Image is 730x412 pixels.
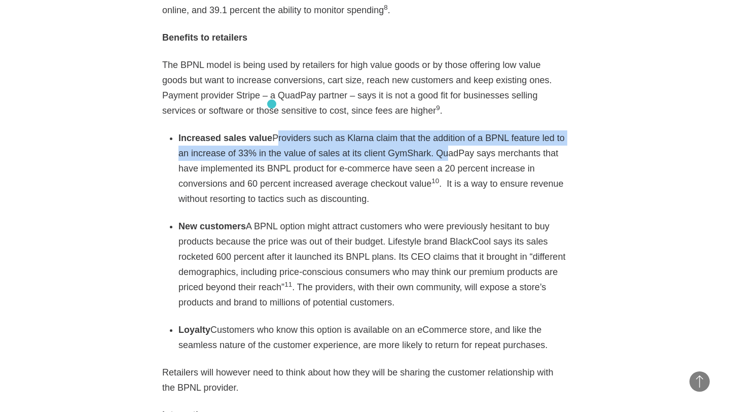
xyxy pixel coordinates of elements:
li: Customers who know this option is available on an eCommerce store, and like the seamless nature o... [178,322,568,353]
strong: Loyalty [178,325,210,335]
li: A BPNL option might attract customers who were previously hesitant to buy products because the pr... [178,219,568,310]
p: Retailers will however need to think about how they will be sharing the customer relationship wit... [162,365,568,395]
strong: Benefits to retailers [162,32,247,43]
strong: Increased sales value [178,133,272,143]
li: Providers such as Klarna claim that the addition of a BPNL feature led to an increase of 33% in t... [178,130,568,207]
sup: 8 [384,4,388,11]
sup: 10 [431,177,439,185]
p: The BPNL model is being used by retailers for high value goods or by those offering low value goo... [162,57,568,118]
sup: 9 [436,104,440,112]
sup: 11 [284,281,292,288]
strong: New customers [178,221,246,231]
button: Back to Top [689,371,710,392]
